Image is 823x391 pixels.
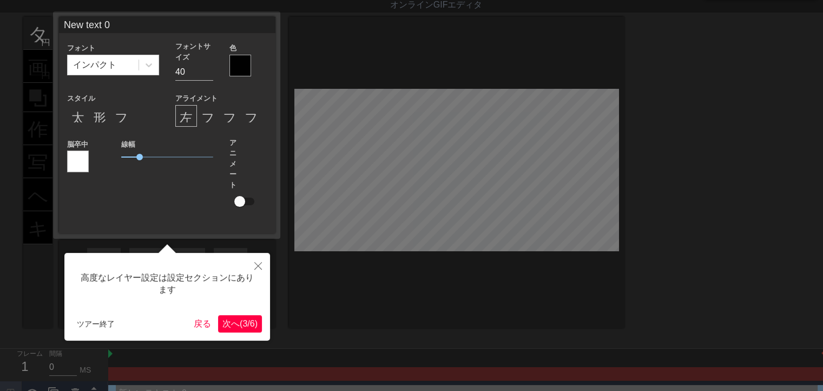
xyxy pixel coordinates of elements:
button: ツアー終了 [73,316,119,332]
button: 戻る [189,315,215,333]
font: 戻る [194,319,211,328]
font: 6 [250,319,255,328]
font: / [247,319,249,328]
font: ) [255,319,258,328]
font: 高度なレイヤー設定は設定セクションにあります [81,273,254,294]
font: 次へ [222,319,240,328]
button: 近い [246,253,270,278]
font: ( [240,319,242,328]
font: ツアー終了 [77,320,115,328]
font: 3 [242,319,247,328]
button: 次 [218,315,262,333]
